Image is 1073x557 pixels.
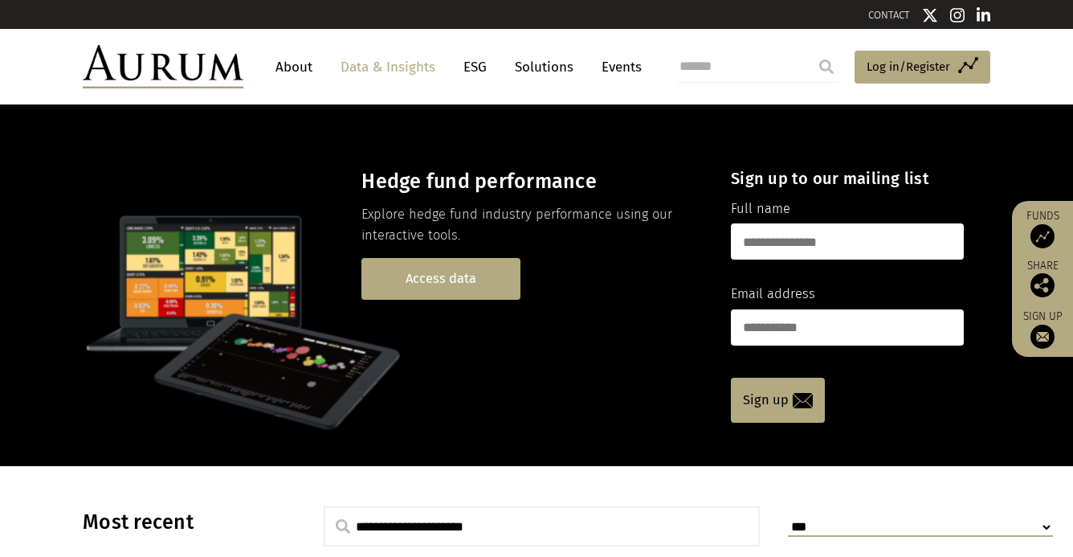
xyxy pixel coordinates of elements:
a: ESG [455,52,495,82]
img: Linkedin icon [977,7,991,23]
img: search.svg [336,519,350,534]
h3: Most recent [83,510,284,534]
a: Access data [361,258,520,299]
h4: Sign up to our mailing list [731,169,964,188]
img: Twitter icon [922,7,938,23]
a: Sign up [1020,309,1065,349]
a: Data & Insights [333,52,443,82]
img: Access Funds [1030,224,1055,248]
a: Funds [1020,209,1065,248]
img: Sign up to our newsletter [1030,325,1055,349]
span: Log in/Register [867,57,950,76]
a: CONTACT [868,9,910,21]
img: Share this post [1030,273,1055,297]
input: Submit [810,51,842,83]
a: Sign up [731,378,825,423]
img: Instagram icon [950,7,965,23]
div: Share [1020,260,1065,297]
img: email-icon [793,393,813,408]
p: Explore hedge fund industry performance using our interactive tools. [361,204,703,247]
h3: Hedge fund performance [361,170,703,194]
label: Email address [731,284,815,305]
label: Full name [731,199,790,219]
a: Log in/Register [855,51,990,84]
img: Aurum [83,45,243,88]
a: Solutions [507,52,581,82]
a: Events [594,52,642,82]
a: About [267,52,320,82]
